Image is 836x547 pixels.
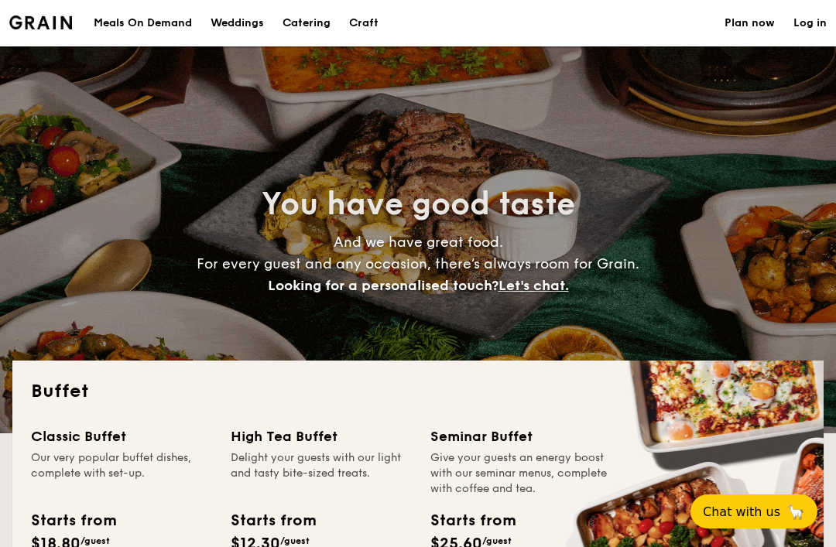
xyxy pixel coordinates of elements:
[9,15,72,29] a: Logotype
[81,535,110,546] span: /guest
[268,277,499,294] span: Looking for a personalised touch?
[197,234,639,294] span: And we have great food. For every guest and any occasion, there’s always room for Grain.
[31,379,805,404] h2: Buffet
[430,426,612,447] div: Seminar Buffet
[262,186,575,223] span: You have good taste
[31,426,212,447] div: Classic Buffet
[430,509,515,532] div: Starts from
[231,450,412,497] div: Delight your guests with our light and tasty bite-sized treats.
[430,450,612,497] div: Give your guests an energy boost with our seminar menus, complete with coffee and tea.
[31,509,115,532] div: Starts from
[231,509,315,532] div: Starts from
[499,277,569,294] span: Let's chat.
[690,494,817,528] button: Chat with us🦙
[9,15,72,29] img: Grain
[280,535,310,546] span: /guest
[231,426,412,447] div: High Tea Buffet
[703,504,780,519] span: Chat with us
[786,503,805,521] span: 🦙
[482,535,512,546] span: /guest
[31,450,212,497] div: Our very popular buffet dishes, complete with set-up.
